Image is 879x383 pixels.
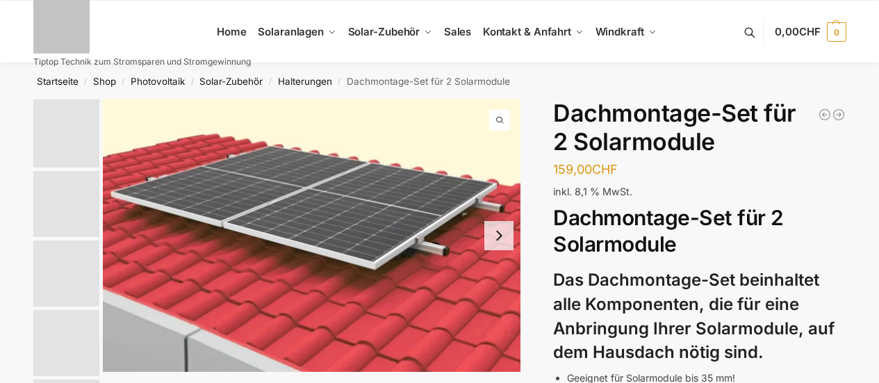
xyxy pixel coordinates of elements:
span: / [332,76,347,88]
nav: Breadcrumb [8,63,871,99]
span: / [116,76,131,88]
a: Halterungen [278,76,332,87]
span: CHF [592,162,618,177]
span: inkl. 8,1 % MwSt. [553,186,632,197]
strong: Dachmontage-Set für 2 Solarmodule [553,205,784,256]
span: / [263,76,277,88]
a: Solaranlagen [252,1,342,63]
a: 0,00CHF 0 [775,11,846,53]
a: Solar-Zubehör [342,1,438,63]
a: Sales [438,1,477,63]
span: Windkraft [595,25,644,38]
span: Sales [444,25,472,38]
a: Photovoltaik Solarpanel Halterung Trapezblechdach Befestigung [832,108,846,122]
img: Solarpaneele Ziegeldach [33,171,99,237]
span: Solaranlagen [258,25,324,38]
span: 0 [827,22,846,42]
p: Tiptop Technik zum Stromsparen und Stromgewinnung [33,58,251,66]
a: Windkraft [589,1,662,63]
span: 0,00 [775,25,820,38]
img: Halterung Solarpaneele Ziegeldach [33,99,99,168]
a: Solar-Zubehör [199,76,263,87]
a: Kontakt & Anfahrt [477,1,589,63]
span: / [79,76,93,88]
img: Inhalt Solarpaneele Ziegeldach [33,241,99,307]
span: Solar-Zubehör [348,25,420,38]
bdi: 159,00 [553,162,618,177]
a: Halterung für 1 Photovoltaik Modul verstellbar Schwarz [818,108,832,122]
span: / [185,76,199,88]
span: CHF [799,25,821,38]
a: Startseite [37,76,79,87]
img: Dachhacken Solarmodule [33,310,99,376]
img: Halterung Solarpaneele Ziegeldach [103,99,521,371]
a: Halterung Solarpaneele ZiegeldachHalterung Solarpaneele Ziegeldach [103,99,521,371]
a: Shop [93,76,116,87]
h1: Dachmontage-Set für 2 Solarmodule [553,99,846,156]
span: Kontakt & Anfahrt [483,25,571,38]
button: Next slide [484,221,514,250]
h3: Das Dachmontage-Set beinhaltet alle Komponenten, die für eine Anbringung Ihrer Solarmodule, auf d... [553,268,846,365]
a: Photovoltaik [131,76,185,87]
